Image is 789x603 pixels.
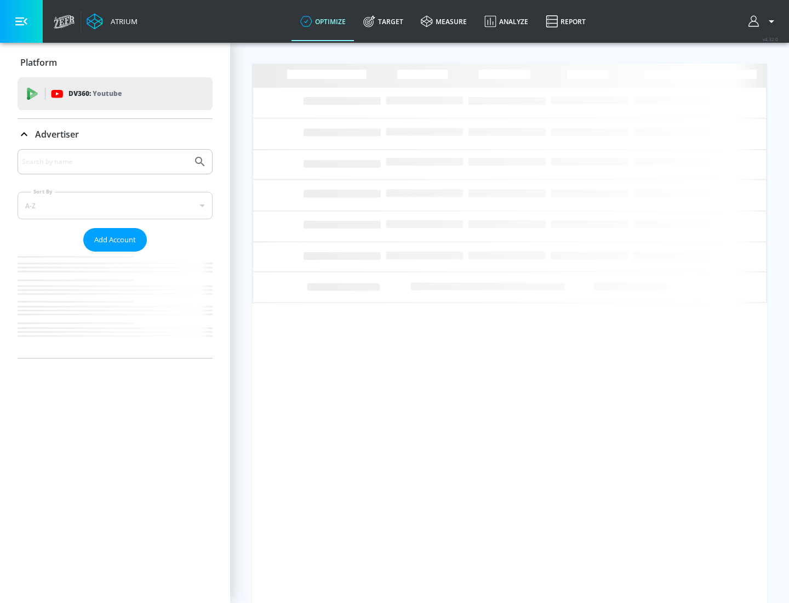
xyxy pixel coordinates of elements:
p: Platform [20,56,57,69]
div: Atrium [106,16,138,26]
span: Add Account [94,234,136,246]
div: Platform [18,47,213,78]
div: A-Z [18,192,213,219]
button: Add Account [83,228,147,252]
a: Report [537,2,594,41]
div: Advertiser [18,149,213,358]
label: Sort By [31,188,55,195]
nav: list of Advertiser [18,252,213,358]
a: Target [355,2,412,41]
p: Youtube [93,88,122,99]
a: measure [412,2,476,41]
a: Analyze [476,2,537,41]
a: optimize [291,2,355,41]
div: Advertiser [18,119,213,150]
p: Advertiser [35,128,79,140]
span: v 4.32.0 [763,36,778,42]
p: DV360: [68,88,122,100]
input: Search by name [22,155,188,169]
a: Atrium [87,13,138,30]
div: DV360: Youtube [18,77,213,110]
